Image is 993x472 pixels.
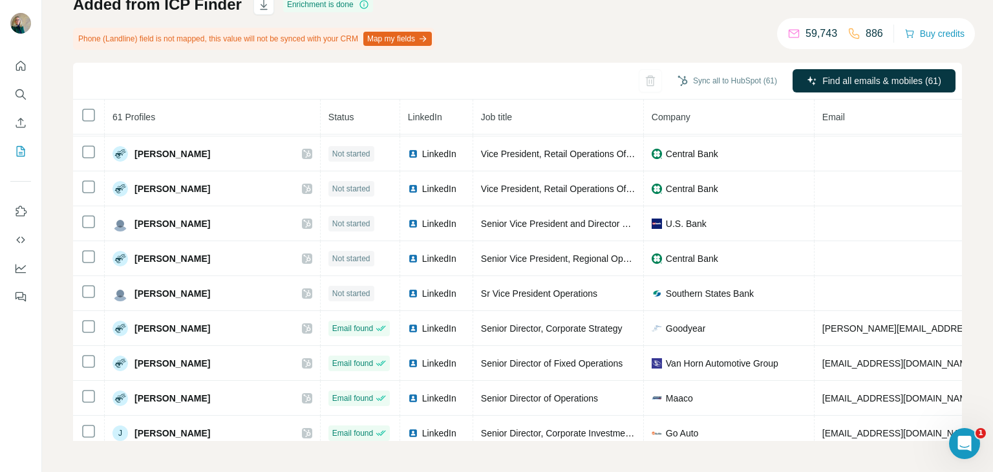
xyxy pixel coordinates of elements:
span: LinkedIn [422,182,456,195]
span: [EMAIL_ADDRESS][DOMAIN_NAME] [822,428,976,438]
span: Senior Vice President, Regional Operations Manager [481,253,694,264]
img: Avatar [112,391,128,406]
span: LinkedIn [422,392,456,405]
span: [PERSON_NAME] [134,427,210,440]
button: Enrich CSV [10,111,31,134]
span: LinkedIn [422,427,456,440]
img: Avatar [112,216,128,231]
span: [PERSON_NAME] [134,147,210,160]
span: Central Bank [666,252,718,265]
span: LinkedIn [422,252,456,265]
img: Avatar [10,13,31,34]
span: Not started [332,183,370,195]
img: Avatar [112,321,128,336]
span: 1 [976,428,986,438]
button: Map my fields [363,32,432,46]
button: Buy credits [904,25,965,43]
span: Email [822,112,845,122]
img: company-logo [652,428,662,438]
span: Not started [332,253,370,264]
p: 59,743 [806,26,837,41]
span: LinkedIn [408,112,442,122]
p: 886 [866,26,883,41]
span: Go Auto [666,427,699,440]
span: Email found [332,392,373,404]
img: LinkedIn logo [408,358,418,369]
button: Feedback [10,285,31,308]
span: Senior Director, Corporate Investments [481,428,637,438]
span: [PERSON_NAME] [134,287,210,300]
span: LinkedIn [422,287,456,300]
button: Sync all to HubSpot (61) [668,71,786,91]
button: Use Surfe on LinkedIn [10,200,31,223]
span: Sr Vice President Operations [481,288,597,299]
img: company-logo [652,288,662,299]
span: Email found [332,427,373,439]
img: company-logo [652,358,662,369]
span: Senior Vice President and Director Global Financial Operations [481,219,734,229]
img: LinkedIn logo [408,288,418,299]
button: Find all emails & mobiles (61) [793,69,956,92]
span: Find all emails & mobiles (61) [822,74,941,87]
img: company-logo [652,323,662,334]
span: [EMAIL_ADDRESS][DOMAIN_NAME] [822,393,976,403]
img: LinkedIn logo [408,184,418,194]
span: Goodyear [666,322,705,335]
span: Status [328,112,354,122]
span: Not started [332,288,370,299]
div: Phone (Landline) field is not mapped, this value will not be synced with your CRM [73,28,434,50]
img: LinkedIn logo [408,149,418,159]
span: [PERSON_NAME] [134,392,210,405]
span: Maaco [666,392,693,405]
div: J [112,425,128,441]
span: Central Bank [666,147,718,160]
span: Job title [481,112,512,122]
span: Not started [332,218,370,230]
span: U.S. Bank [666,217,707,230]
span: Vice President, Retail Operations Officer [481,184,643,194]
span: Email found [332,358,373,369]
img: Avatar [112,251,128,266]
button: Search [10,83,31,106]
span: Southern States Bank [666,287,754,300]
span: LinkedIn [422,357,456,370]
span: Central Bank [666,182,718,195]
button: Dashboard [10,257,31,280]
img: Avatar [112,181,128,197]
span: LinkedIn [422,217,456,230]
img: company-logo [652,253,662,264]
span: [PERSON_NAME] [134,322,210,335]
span: [PERSON_NAME] [134,182,210,195]
img: LinkedIn logo [408,428,418,438]
iframe: Intercom live chat [949,428,980,459]
img: Avatar [112,146,128,162]
img: company-logo [652,396,662,400]
span: [PERSON_NAME] [134,357,210,370]
img: Avatar [112,286,128,301]
img: company-logo [652,184,662,194]
img: company-logo [652,219,662,229]
img: company-logo [652,149,662,159]
span: Senior Director of Operations [481,393,598,403]
span: Senior Director, Corporate Strategy [481,323,623,334]
button: My lists [10,140,31,163]
span: Company [652,112,690,122]
button: Use Surfe API [10,228,31,252]
span: [PERSON_NAME] [134,252,210,265]
span: Vice President, Retail Operations Officer [481,149,643,159]
span: [PERSON_NAME] [134,217,210,230]
button: Quick start [10,54,31,78]
span: [EMAIL_ADDRESS][DOMAIN_NAME] [822,358,976,369]
img: LinkedIn logo [408,323,418,334]
img: LinkedIn logo [408,393,418,403]
span: Not started [332,148,370,160]
span: 61 Profiles [112,112,155,122]
img: Avatar [112,356,128,371]
span: LinkedIn [422,322,456,335]
span: Van Horn Automotive Group [666,357,778,370]
img: LinkedIn logo [408,253,418,264]
img: LinkedIn logo [408,219,418,229]
span: Email found [332,323,373,334]
span: LinkedIn [422,147,456,160]
span: Senior Director of Fixed Operations [481,358,623,369]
